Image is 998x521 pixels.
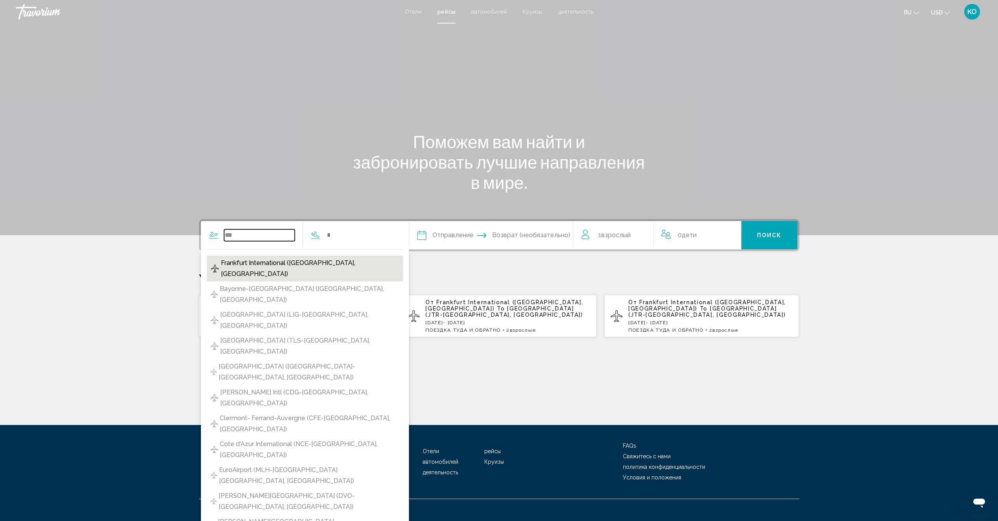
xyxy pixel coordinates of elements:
span: USD [931,9,943,16]
button: [GEOGRAPHIC_DATA] (TLS-[GEOGRAPHIC_DATA], [GEOGRAPHIC_DATA]) [207,333,403,359]
span: [GEOGRAPHIC_DATA] ([GEOGRAPHIC_DATA]-[GEOGRAPHIC_DATA], [GEOGRAPHIC_DATA]) [219,361,399,383]
span: 1 [598,230,631,241]
button: Travelers: 1 adult, 0 children [574,221,742,249]
a: Круизы [484,459,504,465]
span: ПОЕЗДКА ТУДА И ОБРАТНО [628,327,704,333]
button: EuroAirport (MLH-[GEOGRAPHIC_DATA] [GEOGRAPHIC_DATA], [GEOGRAPHIC_DATA]) [207,463,403,488]
span: ПОЕЗДКА ТУДА И ОБРАТНО [425,327,501,333]
button: [PERSON_NAME][GEOGRAPHIC_DATA] (DVO-[GEOGRAPHIC_DATA], [GEOGRAPHIC_DATA]) [207,488,403,514]
a: Условия и положения [623,474,681,481]
span: От [425,299,434,305]
a: автомобилей [423,459,458,465]
span: KO [967,8,977,16]
span: [PERSON_NAME] Intl (CDG-[GEOGRAPHIC_DATA], [GEOGRAPHIC_DATA]) [220,387,399,409]
span: Frankfurt International ([GEOGRAPHIC_DATA], [GEOGRAPHIC_DATA]) [221,258,399,280]
span: Frankfurt International ([GEOGRAPHIC_DATA], [GEOGRAPHIC_DATA]) [628,299,786,312]
button: Frankfurt International ([GEOGRAPHIC_DATA], [GEOGRAPHIC_DATA]) [207,256,403,281]
button: Depart date [417,221,474,249]
p: Your Recent Searches [199,271,799,287]
a: рейсы [437,9,456,15]
a: Отели [423,448,439,454]
a: Круизы [523,9,542,15]
span: To [700,305,708,312]
span: Взрослые [712,327,738,333]
a: политика конфиденциальности [623,464,705,470]
a: деятельность [558,9,593,15]
span: Frankfurt International ([GEOGRAPHIC_DATA], [GEOGRAPHIC_DATA]) [425,299,583,312]
span: Clermont- Ferrand-Auvergne (CFE-[GEOGRAPHIC_DATA], [GEOGRAPHIC_DATA]) [220,413,399,435]
button: От Frankfurt International ([GEOGRAPHIC_DATA], [GEOGRAPHIC_DATA]) To [GEOGRAPHIC_DATA] (JTR-[GEOG... [401,294,597,338]
span: To [497,305,505,312]
h1: Поможем вам найти и забронировать лучшие направления в мире. [352,131,646,192]
span: [GEOGRAPHIC_DATA] (JTR-[GEOGRAPHIC_DATA], [GEOGRAPHIC_DATA]) [628,305,786,318]
span: Bayonne-[GEOGRAPHIC_DATA] ([GEOGRAPHIC_DATA], [GEOGRAPHIC_DATA]) [220,283,399,305]
p: [DATE] - [DATE] [425,320,590,325]
span: От [628,299,637,305]
span: 2 [506,327,536,333]
button: Change currency [931,7,950,18]
span: Поиск [757,232,782,239]
span: EuroAirport (MLH-[GEOGRAPHIC_DATA] [GEOGRAPHIC_DATA], [GEOGRAPHIC_DATA]) [219,465,399,487]
button: [PERSON_NAME] Intl (CDG-[GEOGRAPHIC_DATA], [GEOGRAPHIC_DATA]) [207,385,403,411]
button: Return date [477,221,570,249]
button: User Menu [962,4,982,20]
button: [GEOGRAPHIC_DATA] (LIG-[GEOGRAPHIC_DATA], [GEOGRAPHIC_DATA]) [207,307,403,333]
span: Взрослые [510,327,536,333]
span: 2 [709,327,739,333]
a: FAQs [623,443,636,449]
button: Bayonne-[GEOGRAPHIC_DATA] ([GEOGRAPHIC_DATA], [GEOGRAPHIC_DATA]) [207,281,403,307]
button: Change language [904,7,919,18]
span: 0 [678,230,697,241]
a: Свяжитесь с нами [623,453,671,459]
span: Взрослый [601,231,631,239]
a: автомобилей [471,9,507,15]
span: ru [904,9,912,16]
a: Travorium [16,4,397,20]
span: [PERSON_NAME][GEOGRAPHIC_DATA] (DVO-[GEOGRAPHIC_DATA], [GEOGRAPHIC_DATA]) [219,490,399,512]
a: Отели [405,9,421,15]
a: деятельность [423,469,458,476]
div: Search widget [201,221,797,249]
button: Поиск [741,221,797,249]
iframe: Schaltfläche zum Öffnen des Messaging-Fensters [967,490,992,515]
button: Cote d'Azur International (NCE-[GEOGRAPHIC_DATA], [GEOGRAPHIC_DATA]) [207,437,403,463]
span: [GEOGRAPHIC_DATA] (JTR-[GEOGRAPHIC_DATA], [GEOGRAPHIC_DATA]) [425,305,583,318]
a: рейсы [484,448,501,454]
button: От Frankfurt International ([GEOGRAPHIC_DATA], [GEOGRAPHIC_DATA]) To [GEOGRAPHIC_DATA] (JTR-[GEOG... [604,294,799,338]
span: Возврат (необязательно) [492,230,570,241]
button: Clermont- Ferrand-Auvergne (CFE-[GEOGRAPHIC_DATA], [GEOGRAPHIC_DATA]) [207,411,403,437]
span: Cote d'Azur International (NCE-[GEOGRAPHIC_DATA], [GEOGRAPHIC_DATA]) [220,439,399,461]
span: Дети [682,231,697,239]
span: [GEOGRAPHIC_DATA] (TLS-[GEOGRAPHIC_DATA], [GEOGRAPHIC_DATA]) [220,335,399,357]
span: [GEOGRAPHIC_DATA] (LIG-[GEOGRAPHIC_DATA], [GEOGRAPHIC_DATA]) [220,309,399,331]
p: [DATE] - [DATE] [628,320,793,325]
button: [GEOGRAPHIC_DATA] ([GEOGRAPHIC_DATA]-[GEOGRAPHIC_DATA], [GEOGRAPHIC_DATA]) [207,359,403,385]
button: От Frankfurt International ([GEOGRAPHIC_DATA], [GEOGRAPHIC_DATA]) To [GEOGRAPHIC_DATA] (JTR-[GEOG... [199,294,394,338]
